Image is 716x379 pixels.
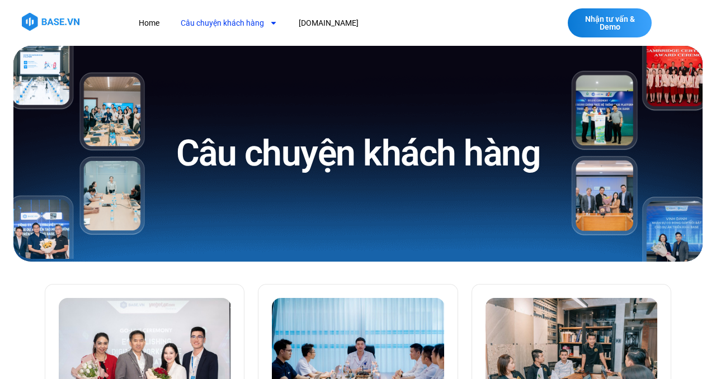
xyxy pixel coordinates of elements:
nav: Menu [130,13,511,34]
a: Home [130,13,168,34]
span: Nhận tư vấn & Demo [579,15,640,31]
a: Nhận tư vấn & Demo [568,8,652,37]
a: Câu chuyện khách hàng [172,13,286,34]
a: [DOMAIN_NAME] [290,13,367,34]
h1: Câu chuyện khách hàng [176,130,540,177]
